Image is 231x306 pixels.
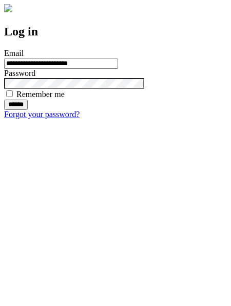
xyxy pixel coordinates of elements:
a: Forgot your password? [4,110,80,119]
label: Email [4,49,24,58]
label: Remember me [16,90,65,99]
h2: Log in [4,25,227,39]
img: logo-4e3dc11c47720685a147b03b5a06dd966a58ff35d612b21f08c02c0306f2b779.png [4,4,12,12]
label: Password [4,69,35,78]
